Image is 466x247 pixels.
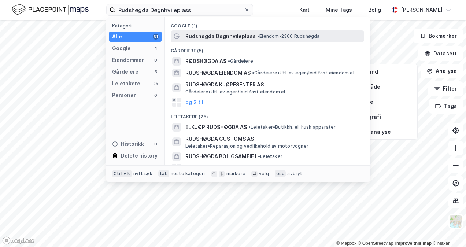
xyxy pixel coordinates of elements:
div: Leietakere [112,79,140,88]
span: Gårdeiere • Utl. av egen/leid fast eiendom el. [252,70,355,76]
div: neste kategori [171,171,205,177]
div: Kategori [112,23,162,29]
div: Kontrollprogram for chat [429,212,466,247]
span: Leietaker • Butikkh. el. hush.apparater [248,124,336,130]
img: logo.f888ab2527a4732fd821a326f86c7f29.svg [12,3,89,16]
div: Mine Tags [326,5,352,14]
a: Mapbox homepage [2,236,34,245]
span: Gårdeiere • Utl. av egen/leid fast eiendom el. [185,89,286,95]
button: og 2 til [185,98,203,107]
span: RUDSHØGDA EIENDOM AS [185,69,251,77]
div: esc [275,170,286,177]
input: Søk på adresse, matrikkel, gårdeiere, leietakere eller personer [115,4,244,15]
div: tab [158,170,169,177]
div: avbryt [287,171,302,177]
span: Leietaker • Reparasjon og vedlikehold av motorvogner [185,143,308,149]
div: Google [112,44,131,53]
button: og 22 til [185,164,207,173]
button: Filter [428,81,463,96]
div: Gårdeiere [112,67,138,76]
div: nytt søk [133,171,153,177]
span: • [252,70,254,75]
div: Leietakere (25) [165,108,370,121]
button: Datasett [418,46,463,61]
span: • [258,154,260,159]
a: Mapbox [336,241,356,246]
div: Mål avstand [346,69,410,75]
div: Personer [112,91,136,100]
button: Tags [429,99,463,114]
button: Bokmerker [414,29,463,43]
span: RUDSHØGDA BOLIGSAMEIE I [185,152,256,161]
div: Alle [112,32,122,41]
span: Eiendom • 2360 Rudshøgda [257,33,320,39]
div: velg [259,171,269,177]
div: Google (1) [165,17,370,30]
div: markere [226,171,245,177]
div: 5 [153,69,159,75]
div: 0 [153,57,159,63]
div: Gårdeiere (5) [165,42,370,55]
div: Delete history [121,151,158,160]
span: • [248,124,251,130]
div: 0 [153,92,159,98]
div: Eiendommer [112,56,144,64]
span: Leietaker [258,154,282,159]
div: Bolig [368,5,381,14]
span: • [257,33,259,39]
span: RUDSHØGDA KJØPESENTER AS [185,80,361,89]
div: Kart [299,5,310,14]
a: OpenStreetMap [358,241,393,246]
span: • [228,58,230,64]
span: ELKJØP RUDSHØGDA AS [185,123,247,132]
button: Analyse [421,64,463,78]
a: Improve this map [395,241,432,246]
div: [PERSON_NAME] [401,5,443,14]
iframe: Chat Widget [429,212,466,247]
span: Rudshøgda Døgnhvileplass [185,32,256,41]
span: RØDSHØGDA AS [185,57,226,66]
div: Reisetidsanalyse [346,129,410,135]
div: Se demografi [346,114,410,120]
div: 25 [153,81,159,86]
div: Ctrl + k [112,170,132,177]
span: Gårdeiere [228,58,253,64]
div: 0 [153,141,159,147]
span: RUDSHØGDA CUSTOMS AS [185,134,361,143]
div: Tegn område [346,84,410,90]
div: Tegn sirkel [346,99,410,105]
div: 1 [153,45,159,51]
div: 31 [153,34,159,40]
div: Historikk [112,140,144,148]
